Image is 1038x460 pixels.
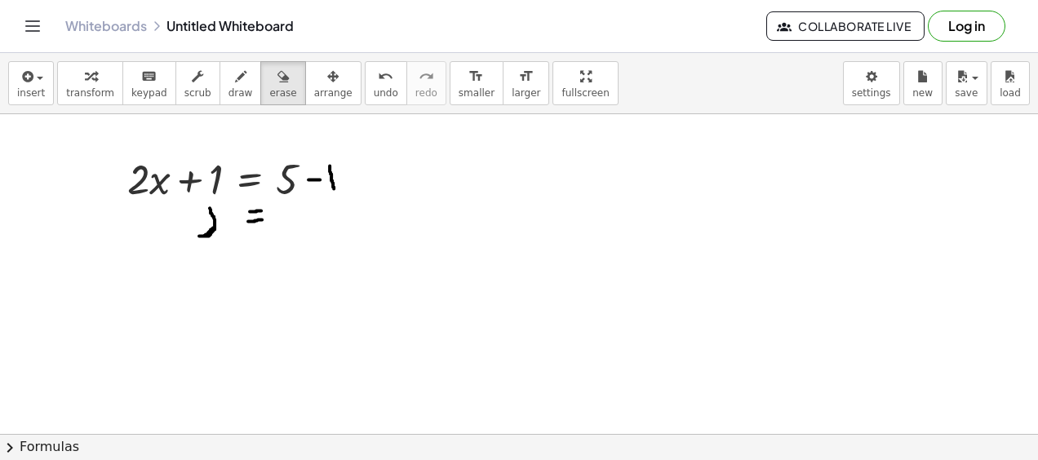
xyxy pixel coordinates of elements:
button: transform [57,61,123,105]
span: settings [852,87,891,99]
span: draw [228,87,253,99]
span: insert [17,87,45,99]
span: undo [374,87,398,99]
span: erase [269,87,296,99]
span: smaller [459,87,495,99]
span: arrange [314,87,353,99]
span: redo [415,87,437,99]
button: erase [260,61,305,105]
span: save [955,87,978,99]
button: insert [8,61,54,105]
span: transform [66,87,114,99]
button: settings [843,61,900,105]
button: format_sizesmaller [450,61,503,105]
button: draw [220,61,262,105]
button: Toggle navigation [20,13,46,39]
span: larger [512,87,540,99]
span: scrub [184,87,211,99]
button: fullscreen [552,61,618,105]
button: Collaborate Live [766,11,925,41]
button: Log in [928,11,1005,42]
span: keypad [131,87,167,99]
button: new [903,61,943,105]
i: keyboard [141,67,157,86]
a: Whiteboards [65,18,147,34]
i: format_size [518,67,534,86]
button: save [946,61,987,105]
span: load [1000,87,1021,99]
button: load [991,61,1030,105]
span: fullscreen [561,87,609,99]
button: arrange [305,61,362,105]
button: keyboardkeypad [122,61,176,105]
button: undoundo [365,61,407,105]
i: undo [378,67,393,86]
i: redo [419,67,434,86]
button: format_sizelarger [503,61,549,105]
i: format_size [468,67,484,86]
button: scrub [175,61,220,105]
span: Collaborate Live [780,19,911,33]
span: new [912,87,933,99]
button: redoredo [406,61,446,105]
